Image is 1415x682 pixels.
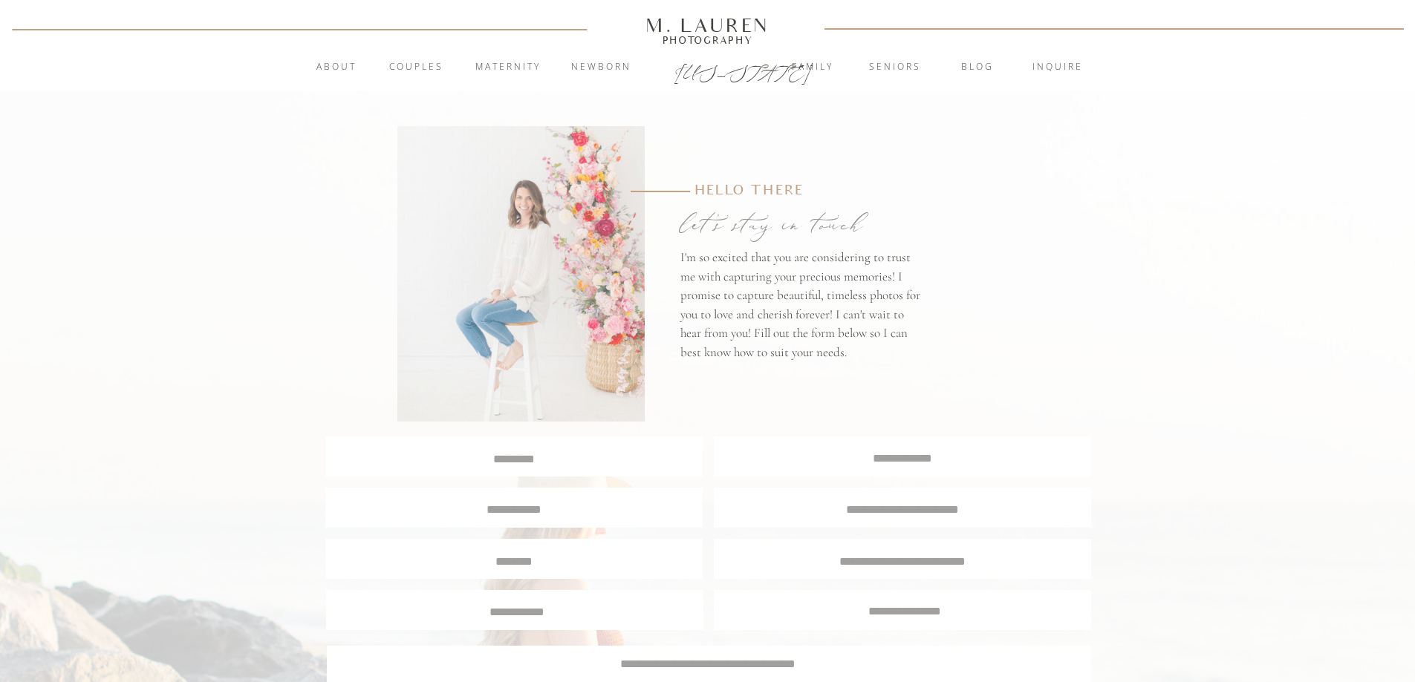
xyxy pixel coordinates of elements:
[772,60,853,75] a: Family
[640,36,776,44] a: Photography
[562,60,642,75] a: Newborn
[680,204,924,244] p: let's stay in touch
[468,60,548,75] a: Maternity
[308,60,365,75] a: About
[1018,60,1098,75] a: inquire
[602,17,814,33] a: M. Lauren
[680,248,925,374] p: I'm so excited that you are considering to trust me with capturing your precious memories! I prom...
[377,60,457,75] a: Couples
[695,180,886,204] p: Hello there
[937,60,1018,75] a: blog
[855,60,935,75] a: Seniors
[674,61,742,79] a: [US_STATE]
